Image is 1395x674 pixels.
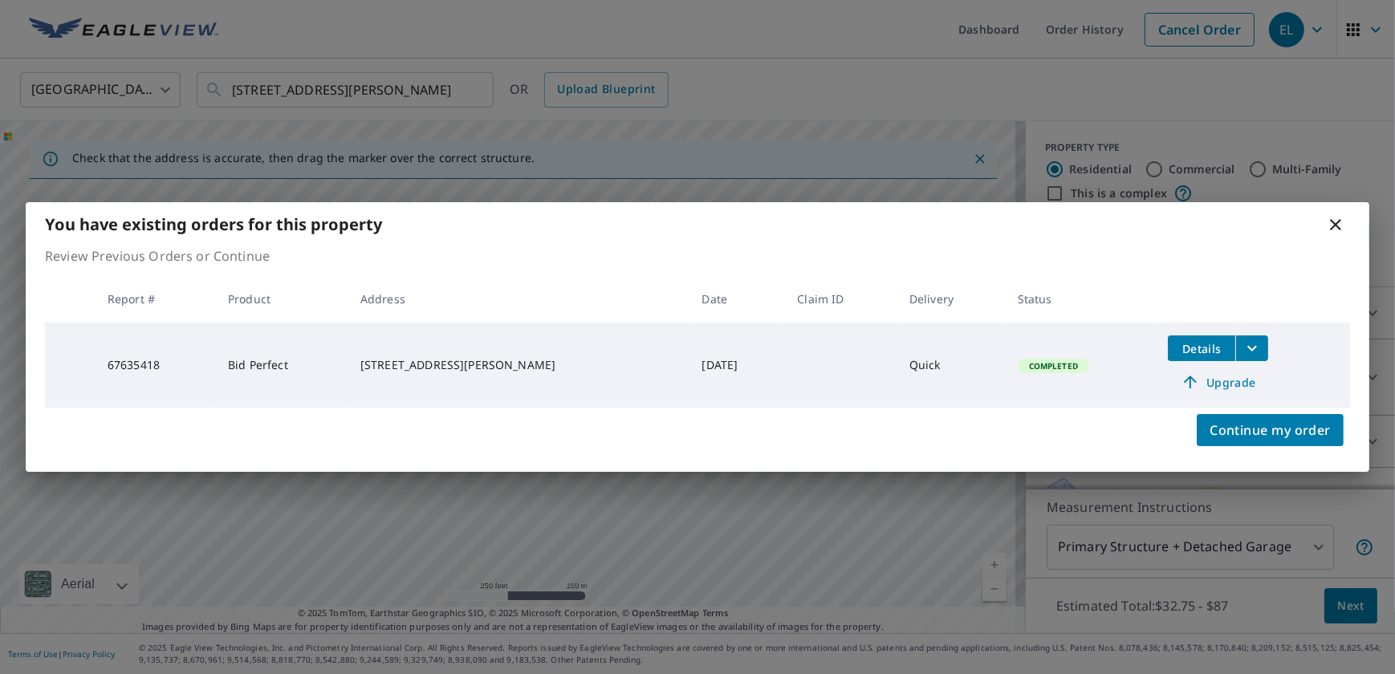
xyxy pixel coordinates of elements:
a: Upgrade [1168,369,1268,395]
td: Quick [897,323,1005,408]
button: Continue my order [1197,414,1344,446]
th: Delivery [897,275,1005,323]
th: Address [348,275,689,323]
span: Continue my order [1210,419,1331,441]
th: Claim ID [784,275,896,323]
span: Completed [1019,360,1088,372]
td: 67635418 [95,323,215,408]
b: You have existing orders for this property [45,213,382,235]
th: Report # [95,275,215,323]
th: Date [689,275,785,323]
th: Product [215,275,348,323]
td: [DATE] [689,323,785,408]
button: filesDropdownBtn-67635418 [1235,335,1268,361]
p: Review Previous Orders or Continue [45,246,1350,266]
div: [STREET_ADDRESS][PERSON_NAME] [360,357,677,373]
span: Upgrade [1177,372,1259,392]
td: Bid Perfect [215,323,348,408]
span: Details [1177,341,1226,356]
button: detailsBtn-67635418 [1168,335,1235,361]
th: Status [1005,275,1156,323]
